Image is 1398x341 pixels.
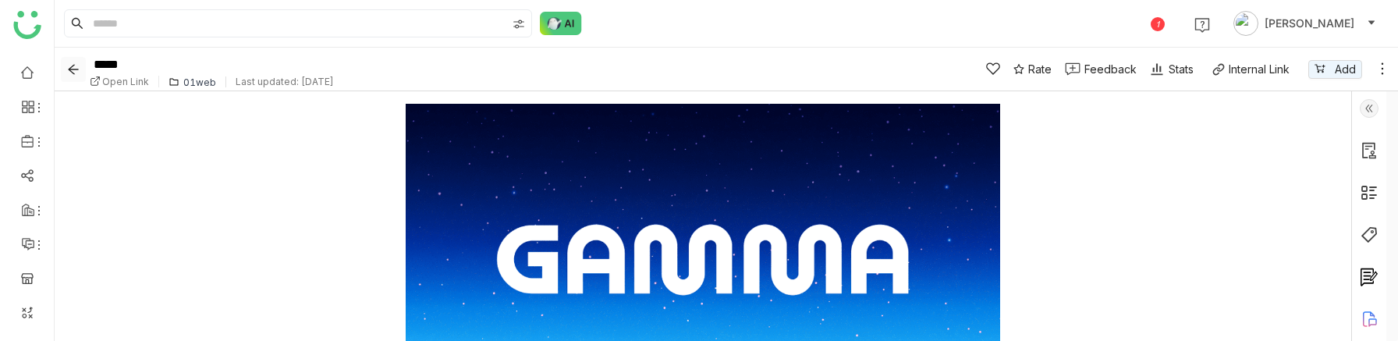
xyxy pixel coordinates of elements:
[1065,62,1080,76] img: feedback-1.svg
[1233,11,1258,36] img: avatar
[102,76,149,87] span: Open Link
[13,11,41,39] img: logo
[1265,15,1354,32] span: [PERSON_NAME]
[1151,17,1165,31] div: 1
[183,76,216,88] div: 01web
[1149,62,1165,77] img: stats.svg
[1084,61,1137,77] div: Feedback
[90,76,159,87] a: Open Link
[1308,60,1362,79] button: Add
[540,12,582,35] img: ask-buddy-normal.svg
[169,76,179,87] img: folder.svg
[513,18,525,30] img: search-type.svg
[61,57,86,82] button: Back
[1028,61,1052,77] span: Rate
[226,76,343,87] div: Last updated: [DATE]
[1149,61,1194,77] div: Stats
[1194,17,1210,33] img: help.svg
[1230,11,1379,36] button: [PERSON_NAME]
[1229,62,1290,76] div: Internal Link
[1335,61,1356,78] span: Add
